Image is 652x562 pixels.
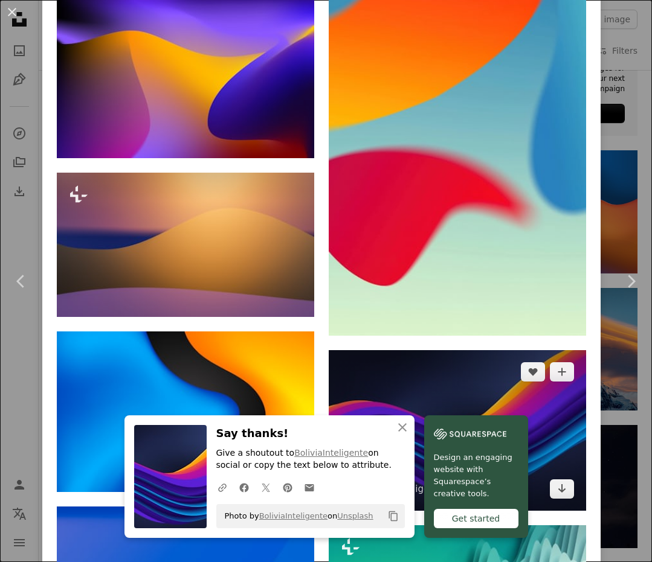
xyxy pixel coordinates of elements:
a: Share on Twitter [255,475,277,499]
p: Give a shoutout to on social or copy the text below to attribute. [216,447,405,471]
a: Download [550,479,574,499]
button: Copy to clipboard [383,506,404,526]
a: Unsplash [337,511,373,520]
a: BoliviaInteligente [259,511,328,520]
a: BoliviaInteligente [294,448,368,458]
button: Like [521,362,545,382]
button: Add to Collection [550,362,574,382]
a: Share on Facebook [233,475,255,499]
a: logo [329,51,586,62]
a: Share on Pinterest [277,475,299,499]
div: Get started [434,509,518,528]
img: a blue and purple background with wavy lines [329,350,586,511]
img: file-1606177908946-d1eed1cbe4f5image [434,425,506,443]
a: Share over email [299,475,320,499]
span: Photo by on [219,506,373,526]
span: Design an engaging website with Squarespace’s creative tools. [434,452,518,500]
a: a blurry image of a mountain with a sky background [57,239,314,250]
a: background pattern [57,72,314,83]
a: Design an engaging website with Squarespace’s creative tools.Get started [424,415,528,538]
a: Next [610,223,652,339]
img: a blurry image of a mountain with a sky background [57,173,314,318]
img: background pattern [57,331,314,492]
a: background pattern [57,406,314,417]
h3: Say thanks! [216,425,405,442]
